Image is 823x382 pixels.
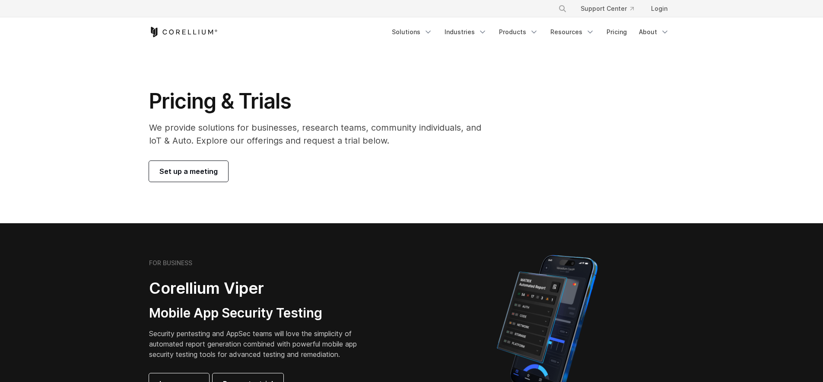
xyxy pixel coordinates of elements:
[555,1,570,16] button: Search
[149,279,370,298] h2: Corellium Viper
[494,24,543,40] a: Products
[149,161,228,182] a: Set up a meeting
[387,24,438,40] a: Solutions
[545,24,600,40] a: Resources
[574,1,641,16] a: Support Center
[601,24,632,40] a: Pricing
[387,24,674,40] div: Navigation Menu
[439,24,492,40] a: Industries
[149,27,218,37] a: Corellium Home
[149,305,370,321] h3: Mobile App Security Testing
[149,88,493,114] h1: Pricing & Trials
[149,328,370,360] p: Security pentesting and AppSec teams will love the simplicity of automated report generation comb...
[644,1,674,16] a: Login
[159,166,218,177] span: Set up a meeting
[149,259,192,267] h6: FOR BUSINESS
[548,1,674,16] div: Navigation Menu
[149,121,493,147] p: We provide solutions for businesses, research teams, community individuals, and IoT & Auto. Explo...
[634,24,674,40] a: About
